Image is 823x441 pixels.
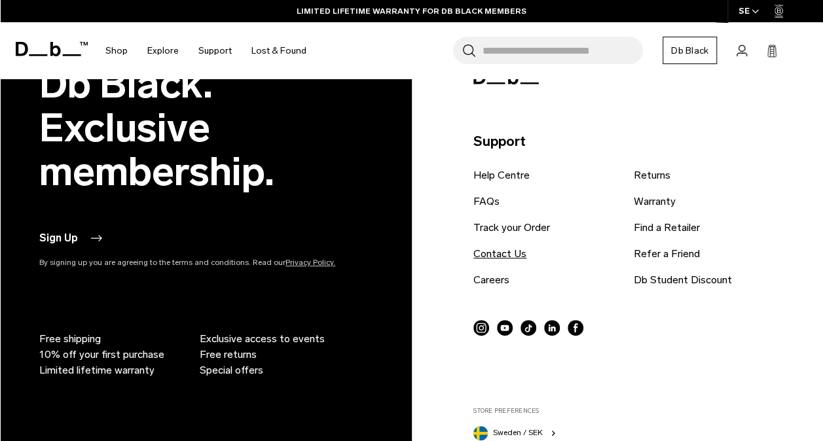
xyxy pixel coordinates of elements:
span: Free returns [200,347,257,362]
a: FAQs [473,194,500,209]
a: Track your Order [473,220,550,236]
span: Free shipping [39,331,101,347]
button: Sign Up [39,230,104,246]
span: 10% off your first purchase [39,347,164,362]
p: Support [473,131,784,152]
p: By signing up you are agreeing to the terms and conditions. Read our [39,256,350,268]
a: Db Black [663,37,717,64]
span: Sweden / SEK [493,427,543,438]
a: Shop [105,27,128,74]
h2: Db Black. Exclusive membership. [39,62,350,194]
a: Db Student Discount [634,272,732,288]
a: Careers [473,272,509,288]
img: Sweden [473,426,488,440]
nav: Main Navigation [96,22,316,79]
a: Explore [147,27,179,74]
span: Limited lifetime warranty [39,362,155,378]
a: Help Centre [473,168,530,183]
a: Lost & Found [251,27,306,74]
label: Store Preferences [473,406,784,415]
a: Refer a Friend [634,246,700,262]
a: Contact Us [473,246,526,262]
span: Exclusive access to events [200,331,325,347]
a: Returns [634,168,670,183]
a: LIMITED LIFETIME WARRANTY FOR DB BLACK MEMBERS [297,5,526,17]
a: Support [198,27,232,74]
a: Warranty [634,194,676,209]
button: Sweden Sweden / SEK [473,423,558,440]
a: Privacy Policy. [285,258,335,267]
a: Find a Retailer [634,220,700,236]
span: Special offers [200,362,263,378]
